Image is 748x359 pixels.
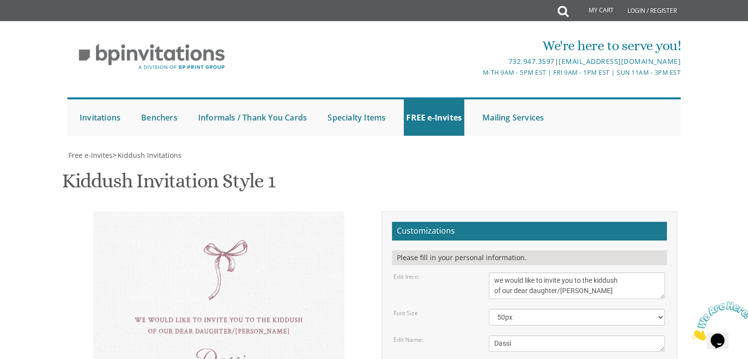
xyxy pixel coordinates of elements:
[4,4,65,43] img: Chat attention grabber
[196,99,309,136] a: Informals / Thank You Cards
[117,150,181,160] a: Kiddush Invitations
[392,250,667,265] div: Please fill in your personal information.
[393,309,418,317] label: Font Size
[67,36,236,77] img: BP Invitation Loft
[404,99,464,136] a: FREE e-Invites
[489,272,665,299] textarea: we would like to invite you to the kiddush of our dear daughter/[PERSON_NAME]
[559,57,681,66] a: [EMAIL_ADDRESS][DOMAIN_NAME]
[67,150,113,160] a: Free e-Invites
[272,56,681,67] div: |
[139,99,180,136] a: Benchers
[113,315,325,338] div: we would like to invite you to the kiddush of our dear daughter/[PERSON_NAME]
[77,99,123,136] a: Invitations
[480,99,546,136] a: Mailing Services
[489,335,665,352] textarea: Dassi
[272,36,681,56] div: We're here to serve you!
[325,99,388,136] a: Specialty Items
[393,272,419,281] label: Edit Intro:
[62,170,275,199] h1: Kiddush Invitation Style 1
[68,150,113,160] span: Free e-Invites
[508,57,554,66] a: 732.947.3597
[392,222,667,240] h2: Customizations
[118,150,181,160] span: Kiddush Invitations
[687,298,748,344] iframe: chat widget
[272,67,681,78] div: M-Th 9am - 5pm EST | Fri 9am - 1pm EST | Sun 11am - 3pm EST
[393,335,423,344] label: Edit Name:
[568,1,621,21] a: My Cart
[113,150,181,160] span: >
